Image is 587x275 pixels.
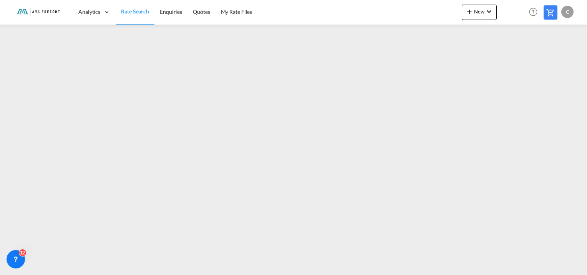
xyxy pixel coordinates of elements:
[221,8,252,15] span: My Rate Files
[193,8,210,15] span: Quotes
[160,8,182,15] span: Enquiries
[465,8,494,15] span: New
[121,8,149,15] span: Rate Search
[484,7,494,16] md-icon: icon-chevron-down
[527,5,540,18] span: Help
[561,6,574,18] div: C
[527,5,544,19] div: Help
[465,7,474,16] md-icon: icon-plus 400-fg
[462,5,497,20] button: icon-plus 400-fgNewicon-chevron-down
[78,8,100,16] span: Analytics
[12,3,63,21] img: f843cad07f0a11efa29f0335918cc2fb.png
